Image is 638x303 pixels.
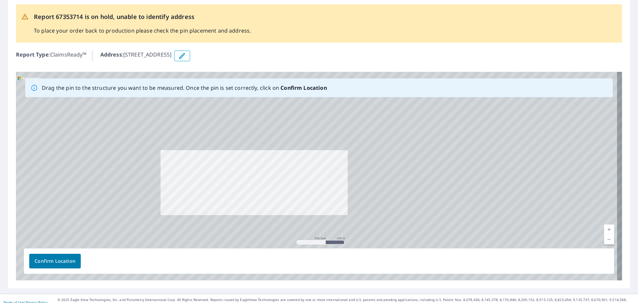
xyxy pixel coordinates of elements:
[16,51,87,61] p: : ClaimsReady™
[604,234,614,244] a: Current Level 15.628905848308753, Zoom Out
[604,225,614,234] a: Current Level 15.628905848308753, Zoom In
[16,51,49,58] b: Report Type
[280,84,327,91] b: Confirm Location
[29,254,81,268] button: Confirm Location
[34,27,251,35] p: To place your order back to production please check the pin placement and address.
[100,51,172,61] p: : [STREET_ADDRESS]
[34,12,251,21] p: Report 67353714 is on hold, unable to identify address
[35,257,75,265] span: Confirm Location
[100,51,122,58] b: Address
[42,84,327,92] p: Drag the pin to the structure you want to be measured. Once the pin is set correctly, click on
